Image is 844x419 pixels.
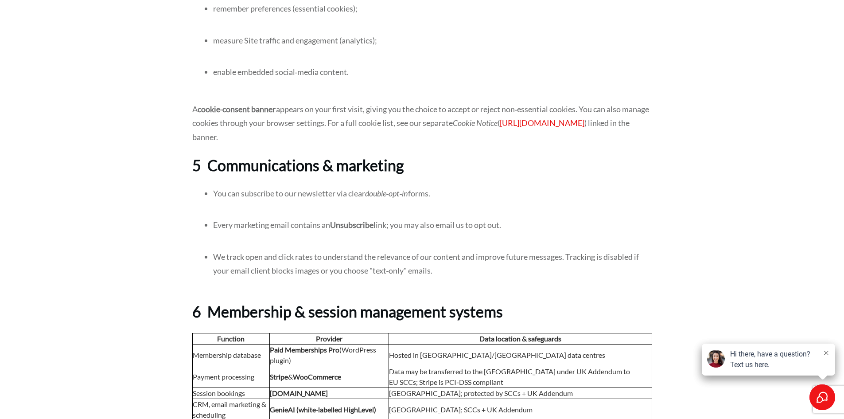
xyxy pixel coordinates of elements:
[213,218,652,243] p: Every marketing email contains an link; you may also email us to opt out.
[389,344,652,366] td: Hosted in [GEOGRAPHIC_DATA]/[GEOGRAPHIC_DATA] data centres
[365,188,408,198] em: double‑opt‑in
[213,34,652,59] p: measure Site traffic and engagement (analytics);
[270,344,389,366] td: (WordPress plugin)
[213,2,652,27] p: remember preferences (essential cookies);
[192,102,652,155] p: A appears on your first visit, giving you the choice to accept or reject non‑essential cookies. Y...
[192,366,270,388] td: Payment processing
[389,366,652,388] td: Data may be transferred to the [GEOGRAPHIC_DATA] under UK Addendum to EU SCCs; Stripe is PCI‑DSS ...
[192,388,270,399] td: Session bookings
[270,405,376,414] strong: GenieAI (white‑labelled HighLevel)
[389,333,652,344] th: Data location & safeguards
[453,118,498,128] em: Cookie Notice
[500,118,584,128] a: [URL][DOMAIN_NAME]
[389,388,652,399] td: [GEOGRAPHIC_DATA]; protected by SCCs + UK Addendum
[270,366,389,388] td: &
[270,372,288,381] strong: Stripe
[192,155,652,187] h2: 5 Communications & marketing
[192,344,270,366] td: Membership database
[270,333,389,344] th: Provider
[213,65,652,90] p: enable embedded social‑media content.
[270,345,339,354] strong: Paid Memberships Pro
[198,104,276,114] strong: cookie‑consent banner
[192,333,270,344] th: Function
[330,220,373,230] strong: Unsubscribe
[293,372,341,381] strong: WooCommerce
[192,301,652,333] h2: 6 Membership & session management systems
[213,250,652,289] p: We track open and click rates to understand the relevance of our content and improve future messa...
[270,389,328,397] strong: [DOMAIN_NAME]
[213,187,652,211] p: You can subscribe to our newsletter via clear forms.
